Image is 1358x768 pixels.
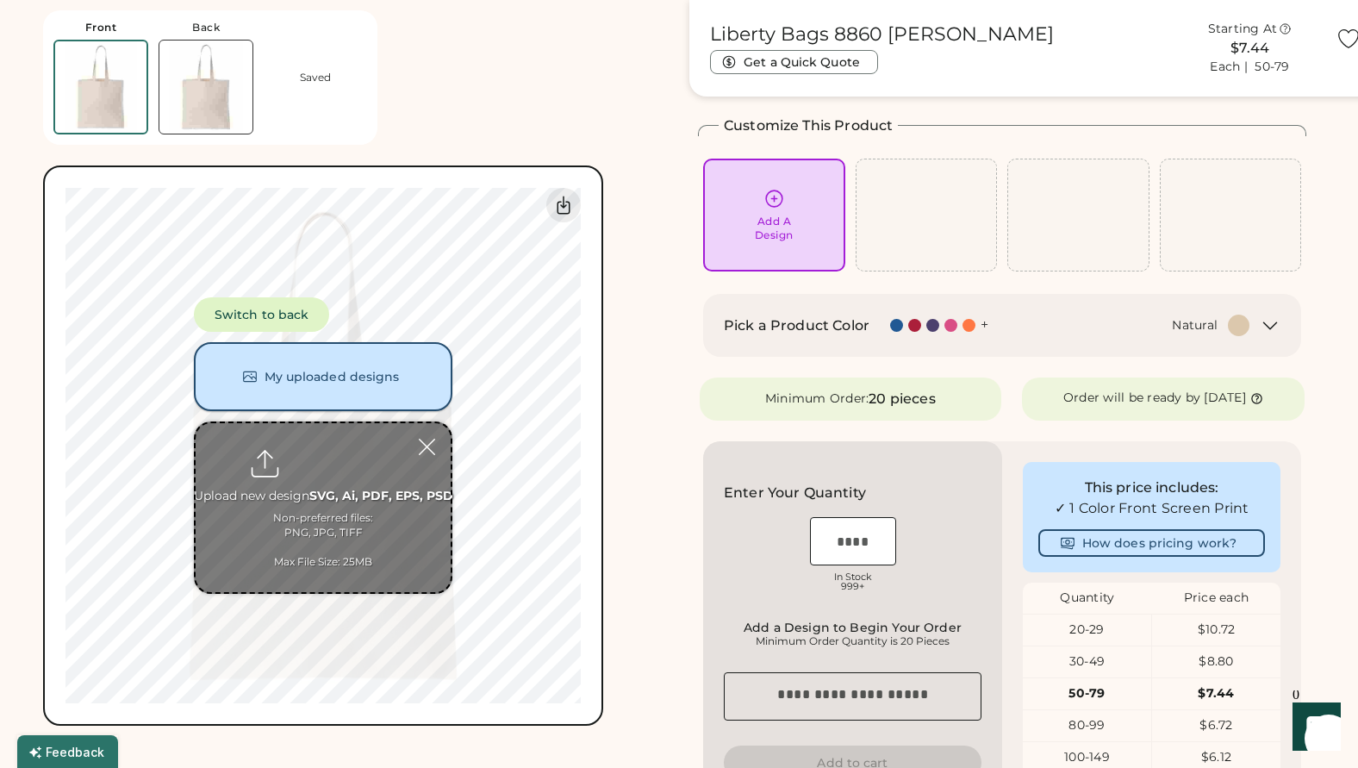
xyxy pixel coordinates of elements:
[1038,529,1265,557] button: How does pricing work?
[1152,653,1280,671] div: $8.80
[159,41,252,134] img: Liberty Bags 8860 Natural Back Thumbnail
[710,50,878,74] button: Get a Quick Quote
[1023,749,1151,766] div: 100-149
[1152,685,1280,702] div: $7.44
[710,22,1054,47] h1: Liberty Bags 8860 [PERSON_NAME]
[194,297,329,332] button: Switch to back
[981,315,988,334] div: +
[309,488,453,503] strong: SVG, Ai, PDF, EPS, PSD
[1152,749,1280,766] div: $6.12
[1152,717,1280,734] div: $6.72
[765,390,869,408] div: Minimum Order:
[1204,390,1246,407] div: [DATE]
[85,21,117,34] div: Front
[1023,717,1151,734] div: 80-99
[1208,21,1278,38] div: Starting At
[1152,621,1280,639] div: $10.72
[1152,590,1281,607] div: Price each
[1038,498,1265,519] div: ✓ 1 Color Front Screen Print
[1063,390,1201,407] div: Order will be ready by
[1038,478,1265,498] div: This price includes:
[1023,653,1151,671] div: 30-49
[1172,317,1218,334] div: Natural
[1023,621,1151,639] div: 20-29
[869,389,935,409] div: 20 pieces
[194,488,453,505] div: Upload new design
[55,41,146,133] img: Liberty Bags 8860 Natural Front Thumbnail
[300,71,331,84] div: Saved
[1276,690,1350,765] iframe: Front Chat
[729,621,976,634] div: Add a Design to Begin Your Order
[1023,685,1151,702] div: 50-79
[724,483,866,503] h2: Enter Your Quantity
[1210,59,1289,76] div: Each | 50-79
[729,634,976,648] div: Minimum Order Quantity is 20 Pieces
[194,342,452,411] button: My uploaded designs
[755,215,794,242] div: Add A Design
[1023,590,1152,607] div: Quantity
[546,188,581,222] div: Download Front Mockup
[810,572,896,591] div: In Stock 999+
[724,315,869,336] h2: Pick a Product Color
[1174,38,1325,59] div: $7.44
[192,21,220,34] div: Back
[724,116,893,136] h2: Customize This Product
